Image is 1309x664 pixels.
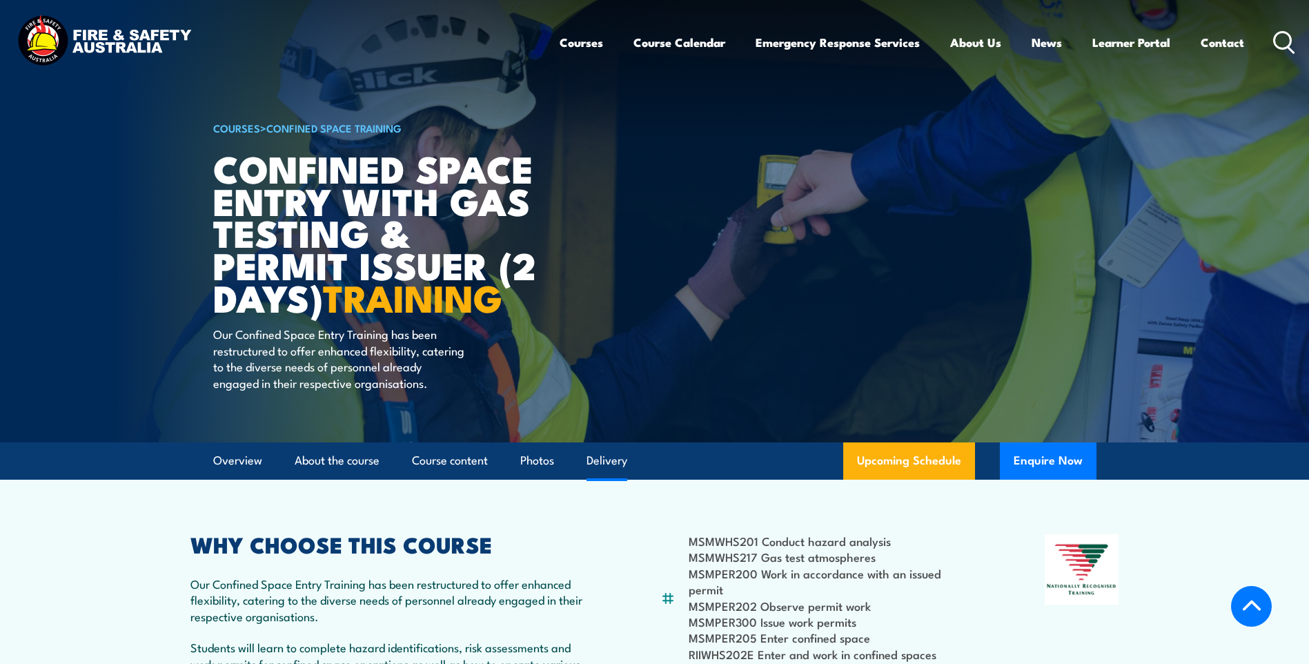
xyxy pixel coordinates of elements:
[1092,24,1170,61] a: Learner Portal
[689,646,978,662] li: RIIWHS202E Enter and work in confined spaces
[190,576,593,624] p: Our Confined Space Entry Training has been restructured to offer enhanced flexibility, catering t...
[213,326,465,391] p: Our Confined Space Entry Training has been restructured to offer enhanced flexibility, catering t...
[412,442,488,479] a: Course content
[689,565,978,598] li: MSMPER200 Work in accordance with an issued permit
[1045,534,1119,605] img: Nationally Recognised Training logo.
[950,24,1001,61] a: About Us
[689,598,978,614] li: MSMPER202 Observe permit work
[560,24,603,61] a: Courses
[1201,24,1244,61] a: Contact
[587,442,627,479] a: Delivery
[213,152,554,313] h1: Confined Space Entry with Gas Testing & Permit Issuer (2 days)
[520,442,554,479] a: Photos
[213,442,262,479] a: Overview
[689,614,978,629] li: MSMPER300 Issue work permits
[213,119,554,136] h6: >
[689,533,978,549] li: MSMWHS201 Conduct hazard analysis
[323,268,502,325] strong: TRAINING
[266,120,402,135] a: Confined Space Training
[1000,442,1096,480] button: Enquire Now
[295,442,380,479] a: About the course
[689,629,978,645] li: MSMPER205 Enter confined space
[213,120,260,135] a: COURSES
[190,534,593,554] h2: WHY CHOOSE THIS COURSE
[689,549,978,565] li: MSMWHS217 Gas test atmospheres
[1032,24,1062,61] a: News
[843,442,975,480] a: Upcoming Schedule
[633,24,725,61] a: Course Calendar
[756,24,920,61] a: Emergency Response Services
